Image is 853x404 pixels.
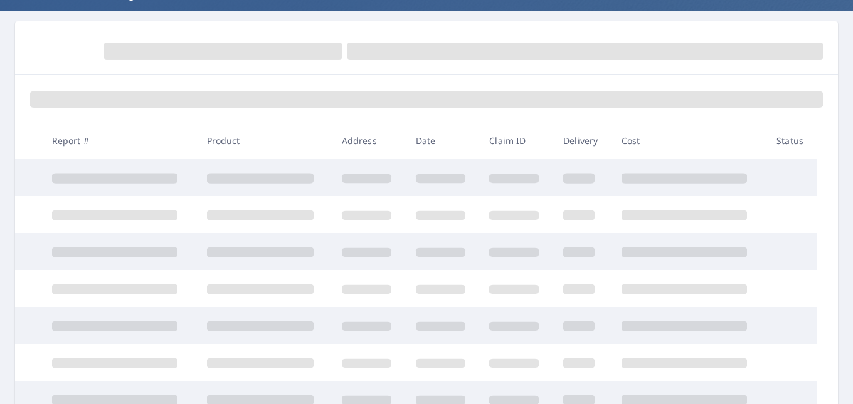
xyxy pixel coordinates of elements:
th: Report # [42,122,197,159]
th: Claim ID [479,122,553,159]
th: Delivery [553,122,612,159]
th: Date [406,122,480,159]
th: Address [332,122,406,159]
th: Product [197,122,332,159]
th: Cost [612,122,766,159]
th: Status [766,122,817,159]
